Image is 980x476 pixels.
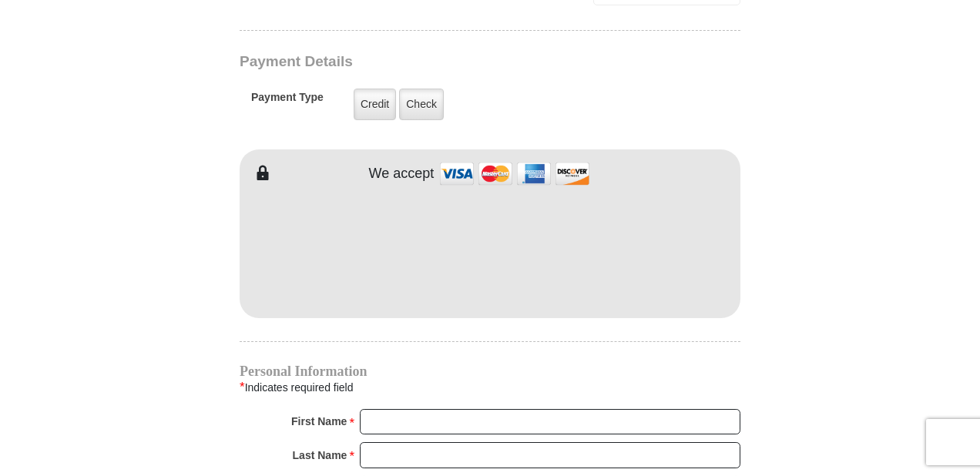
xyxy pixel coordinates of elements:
[240,53,633,71] h3: Payment Details
[240,377,740,397] div: Indicates required field
[293,444,347,466] strong: Last Name
[369,166,435,183] h4: We accept
[399,89,444,120] label: Check
[354,89,396,120] label: Credit
[291,411,347,432] strong: First Name
[438,157,592,190] img: credit cards accepted
[240,365,740,377] h4: Personal Information
[251,91,324,112] h5: Payment Type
